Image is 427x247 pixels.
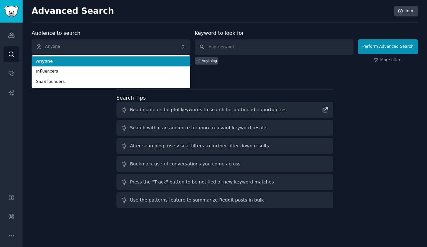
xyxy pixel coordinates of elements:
[130,161,241,167] div: Bookmark useful conversations you come across
[32,6,391,16] h2: Advanced Search
[4,6,19,17] img: GummySearch logo
[116,95,146,101] label: Search Tips
[373,57,402,63] a: More filters
[130,106,287,113] div: Read guide on helpful keywords to search for outbound opportunities
[130,143,269,149] div: After searching, use visual filters to further filter down results
[130,124,268,131] div: Search within an audience for more relevant keyword results
[130,179,274,185] div: Press the "Track" button to be notified of new keyword matches
[394,6,418,17] a: Info
[32,39,190,54] button: Anyone
[195,30,244,36] label: Keyword to look for
[36,79,186,85] span: SaaS founders
[32,55,190,88] ul: Anyone
[36,69,186,74] span: Influencers
[195,39,353,55] input: Any keyword
[36,59,186,64] span: Anyone
[358,39,418,54] button: Perform Advanced Search
[130,197,264,203] div: Use the patterns feature to summarize Reddit posts in bulk
[202,58,217,63] div: Anything
[32,30,80,36] label: Audience to search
